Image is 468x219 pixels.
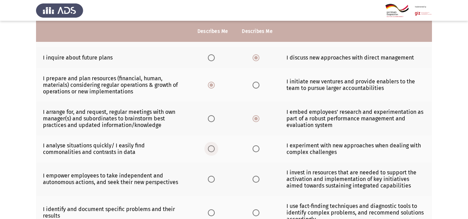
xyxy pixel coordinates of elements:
[280,102,432,135] td: I embed employees’ research and experimentation as part of a robust performance management and ev...
[208,145,218,152] mat-radio-group: Select an option
[191,21,235,42] th: Describes Me
[253,209,262,216] mat-radio-group: Select an option
[208,54,218,61] mat-radio-group: Select an option
[280,162,432,196] td: I invest in resources that are needed to support the activation and implementation of key initiat...
[208,115,218,121] mat-radio-group: Select an option
[280,68,432,102] td: I initiate new ventures and provide enablers to the team to pursue larger accountabilities
[36,102,191,135] td: I arrange for, and request, regular meetings with own manager(s) and subordinates to brainstorm b...
[36,1,83,20] img: Assess Talent Management logo
[208,209,218,216] mat-radio-group: Select an option
[253,54,262,61] mat-radio-group: Select an option
[208,175,218,182] mat-radio-group: Select an option
[36,162,191,196] td: I empower employees to take independent and autonomous actions, and seek their new perspectives
[280,47,432,68] td: I discuss new approaches with direct management
[253,175,262,182] mat-radio-group: Select an option
[36,68,191,102] td: I prepare and plan resources (financial, human, materials) considering regular operations & growt...
[253,81,262,88] mat-radio-group: Select an option
[36,47,191,68] td: I inquire about future plans
[36,135,191,162] td: I analyse situations quickly/ I easily find commonalities and contrasts in data
[280,135,432,162] td: I experiment with new approaches when dealing with complex challenges
[385,1,432,20] img: Assessment logo of GIZ Digital Leadership - Behavioral Assessment
[235,21,279,42] th: Describes Me
[253,145,262,152] mat-radio-group: Select an option
[253,115,262,121] mat-radio-group: Select an option
[208,81,218,88] mat-radio-group: Select an option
